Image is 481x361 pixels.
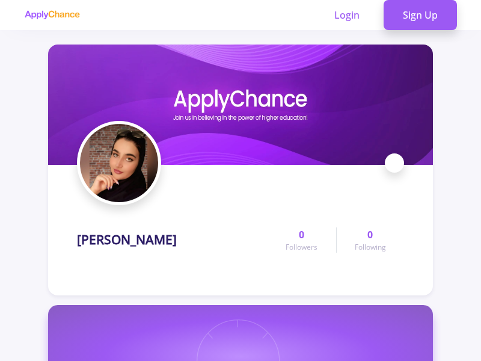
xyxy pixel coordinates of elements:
img: Mehrnush Salehipouravatar [80,124,158,202]
span: 0 [299,227,304,242]
a: 0Following [336,227,404,253]
h1: [PERSON_NAME] [77,232,177,247]
img: Mehrnush Salehipourcover image [48,45,433,165]
img: applychance logo text only [24,10,80,20]
span: Following [355,242,386,253]
span: 0 [367,227,373,242]
span: Followers [286,242,317,253]
a: 0Followers [268,227,335,253]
